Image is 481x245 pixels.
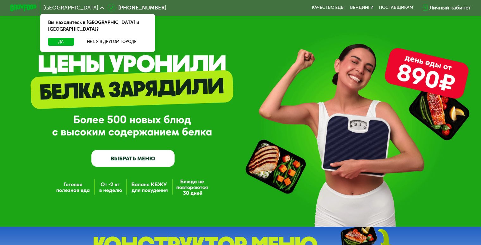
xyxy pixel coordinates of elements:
a: Вендинги [350,5,373,10]
button: Да [48,38,74,46]
button: Нет, я в другом городе [77,38,147,46]
a: [PHONE_NUMBER] [108,4,166,12]
a: ВЫБРАТЬ МЕНЮ [91,150,175,167]
a: Качество еды [312,5,345,10]
span: [GEOGRAPHIC_DATA] [43,5,98,10]
div: Личный кабинет [429,4,471,12]
div: Вы находитесь в [GEOGRAPHIC_DATA] и [GEOGRAPHIC_DATA]? [40,14,155,38]
div: поставщикам [379,5,413,10]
